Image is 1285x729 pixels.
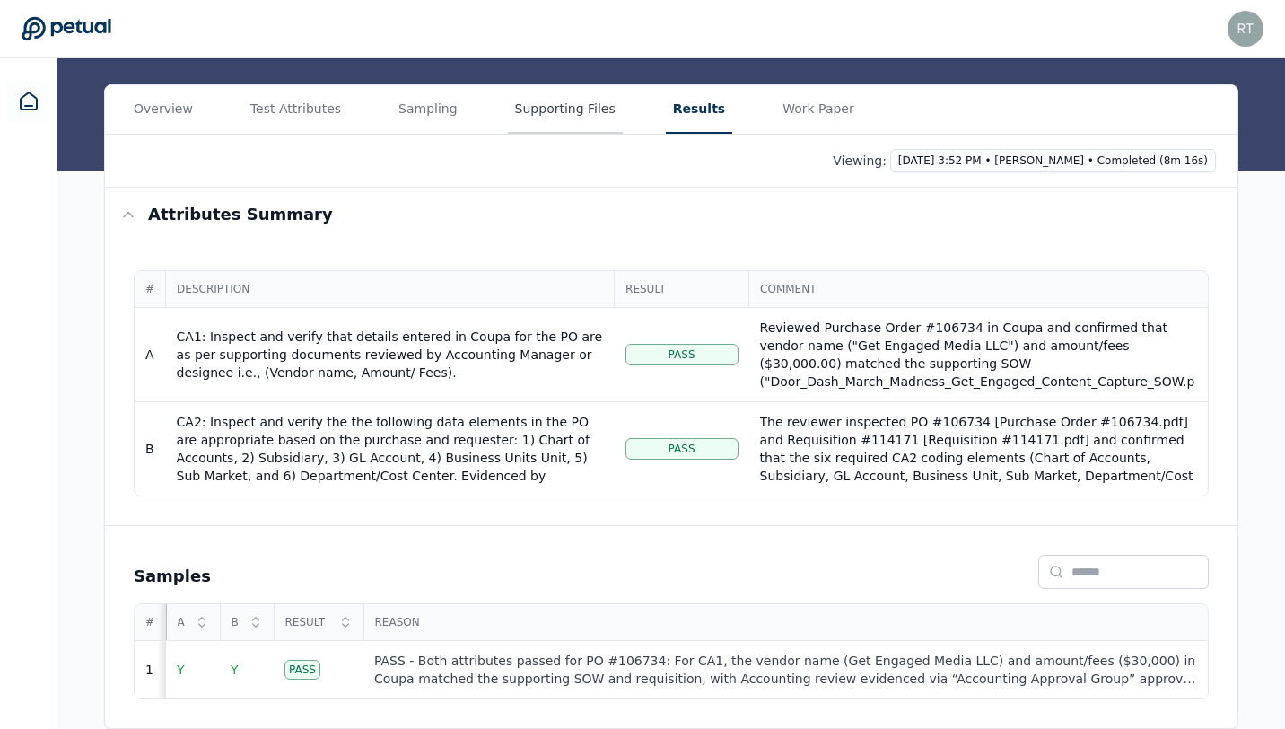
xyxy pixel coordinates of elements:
[1228,11,1263,47] img: Riddhi Thakkar
[890,149,1216,172] button: [DATE] 3:52 PM • [PERSON_NAME] • Completed (8m 16s)
[22,16,111,41] a: Go to Dashboard
[669,347,695,362] span: Pass
[135,308,166,402] td: A
[177,413,604,503] div: CA2: Inspect and verify the the following data elements in the PO are appropriate based on the pu...
[135,402,166,496] td: B
[231,663,239,677] span: Y
[232,615,243,629] span: B
[374,652,1197,688] div: PASS - Both attributes passed for PO #106734: For CA1, the vendor name (Get Engaged Media LLC) an...
[105,188,1237,242] button: Attributes summary
[145,282,154,296] span: #
[178,615,189,629] span: A
[177,328,604,382] div: CA1: Inspect and verify that details entered in Coupa for the PO are as per supporting documents ...
[625,282,738,296] span: Result
[243,85,348,134] button: Test Attributes
[508,85,623,134] button: Supporting Files
[284,660,320,680] div: Pass
[833,152,887,170] p: Viewing:
[148,202,333,227] h3: Attributes summary
[177,282,603,296] span: Description
[145,615,155,629] span: #
[177,663,185,677] span: Y
[285,615,333,629] span: Result
[134,564,211,589] h2: Samples
[391,85,465,134] button: Sampling
[760,319,1197,480] div: Reviewed Purchase Order #106734 in Coupa and confirmed that vendor name ("Get Engaged Media LLC")...
[775,85,861,134] button: Work Paper
[760,413,1197,610] div: The reviewer inspected PO #106734 [Purchase Order #106734.pdf] and Requisition #114171 [Requisiti...
[666,85,732,134] button: Results
[760,282,1197,296] span: Comment
[375,615,1198,629] span: Reason
[669,442,695,456] span: Pass
[7,80,50,123] a: Dashboard
[127,85,200,134] button: Overview
[135,641,166,699] td: 1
